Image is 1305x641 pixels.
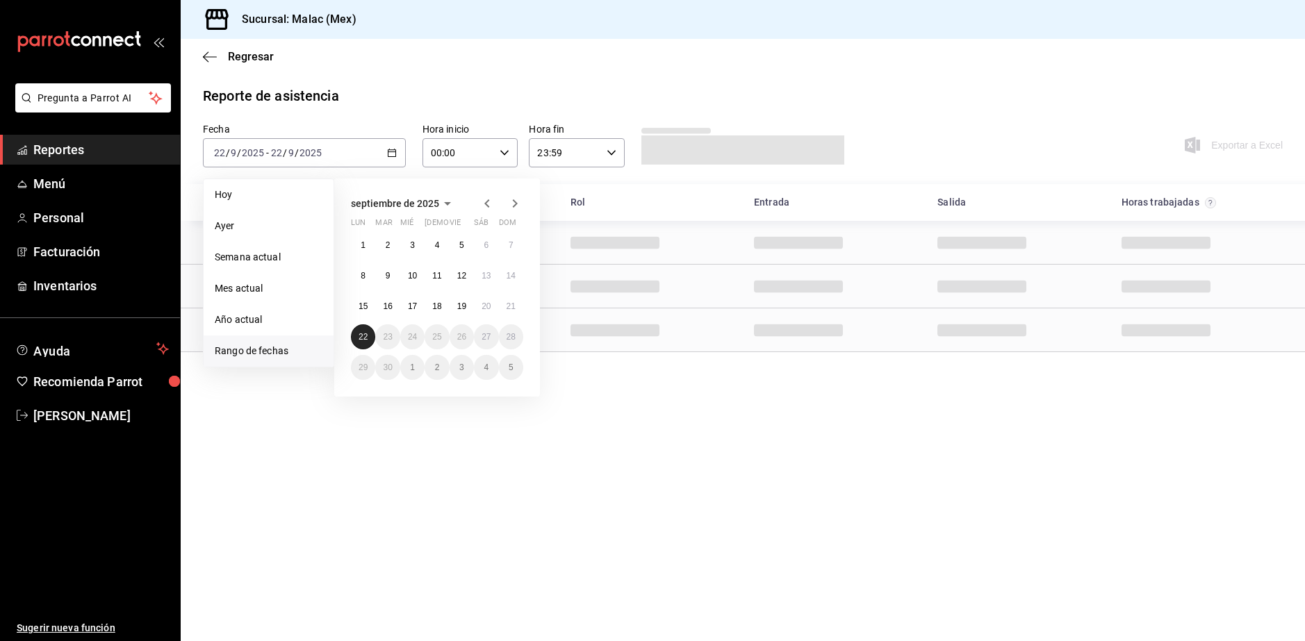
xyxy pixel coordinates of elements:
div: Cell [192,314,303,346]
button: 17 de septiembre de 2025 [400,294,425,319]
abbr: 6 de septiembre de 2025 [484,240,489,250]
div: HeadCell [926,190,1110,215]
a: Pregunta a Parrot AI [10,101,171,115]
button: 23 de septiembre de 2025 [375,324,400,349]
button: 15 de septiembre de 2025 [351,294,375,319]
abbr: 5 de octubre de 2025 [509,363,514,372]
abbr: 19 de septiembre de 2025 [457,301,466,311]
abbr: 4 de octubre de 2025 [484,363,489,372]
button: 27 de septiembre de 2025 [474,324,498,349]
abbr: 14 de septiembre de 2025 [507,271,516,281]
svg: El total de horas trabajadas por usuario es el resultado de la suma redondeada del registro de ho... [1205,197,1216,208]
abbr: 7 de septiembre de 2025 [509,240,514,250]
abbr: lunes [351,218,366,233]
button: 16 de septiembre de 2025 [375,294,400,319]
button: 3 de octubre de 2025 [450,355,474,380]
abbr: 4 de septiembre de 2025 [435,240,440,250]
div: Row [181,265,1305,308]
button: 13 de septiembre de 2025 [474,263,498,288]
abbr: 18 de septiembre de 2025 [432,301,441,311]
abbr: 25 de septiembre de 2025 [432,332,441,342]
abbr: 28 de septiembre de 2025 [507,332,516,342]
span: Facturación [33,242,169,261]
input: -- [230,147,237,158]
button: Regresar [203,50,274,63]
button: 1 de septiembre de 2025 [351,233,375,258]
abbr: 13 de septiembre de 2025 [482,271,491,281]
span: Reportes [33,140,169,159]
div: Cell [192,270,303,302]
abbr: 11 de septiembre de 2025 [432,271,441,281]
button: septiembre de 2025 [351,195,456,212]
button: 12 de septiembre de 2025 [450,263,474,288]
span: Año actual [215,313,322,327]
button: 5 de octubre de 2025 [499,355,523,380]
span: / [237,147,241,158]
span: Menú [33,174,169,193]
abbr: 2 de octubre de 2025 [435,363,440,372]
div: HeadCell [743,190,926,215]
label: Fecha [203,124,406,134]
button: 5 de septiembre de 2025 [450,233,474,258]
button: 2 de octubre de 2025 [425,355,449,380]
button: 2 de septiembre de 2025 [375,233,400,258]
abbr: 16 de septiembre de 2025 [383,301,392,311]
abbr: 21 de septiembre de 2025 [507,301,516,311]
abbr: 5 de septiembre de 2025 [459,240,464,250]
button: 1 de octubre de 2025 [400,355,425,380]
abbr: 2 de septiembre de 2025 [386,240,391,250]
button: 26 de septiembre de 2025 [450,324,474,349]
div: Cell [1110,226,1222,258]
span: / [295,147,299,158]
button: 19 de septiembre de 2025 [450,294,474,319]
abbr: 23 de septiembre de 2025 [383,332,392,342]
button: 14 de septiembre de 2025 [499,263,523,288]
abbr: 17 de septiembre de 2025 [408,301,417,311]
abbr: 15 de septiembre de 2025 [359,301,368,311]
abbr: 24 de septiembre de 2025 [408,332,417,342]
div: Row [181,308,1305,352]
span: Recomienda Parrot [33,372,169,391]
button: 30 de septiembre de 2025 [375,355,400,380]
abbr: miércoles [400,218,413,233]
abbr: viernes [450,218,461,233]
div: Reporte de asistencia [203,85,339,106]
abbr: 1 de septiembre de 2025 [361,240,366,250]
span: Rango de fechas [215,344,322,358]
abbr: 22 de septiembre de 2025 [359,332,368,342]
span: septiembre de 2025 [351,198,439,209]
abbr: 30 de septiembre de 2025 [383,363,392,372]
abbr: 29 de septiembre de 2025 [359,363,368,372]
abbr: 27 de septiembre de 2025 [482,332,491,342]
div: Cell [926,314,1037,346]
button: 18 de septiembre de 2025 [425,294,449,319]
button: 24 de septiembre de 2025 [400,324,425,349]
div: HeadCell [1110,190,1294,215]
abbr: martes [375,218,392,233]
div: Head [181,184,1305,221]
span: Personal [33,208,169,227]
button: 6 de septiembre de 2025 [474,233,498,258]
div: Cell [559,314,671,346]
abbr: sábado [474,218,489,233]
div: Cell [743,314,854,346]
span: Mes actual [215,281,322,296]
button: 28 de septiembre de 2025 [499,324,523,349]
button: 9 de septiembre de 2025 [375,263,400,288]
abbr: 12 de septiembre de 2025 [457,271,466,281]
button: 3 de septiembre de 2025 [400,233,425,258]
button: 29 de septiembre de 2025 [351,355,375,380]
input: -- [270,147,283,158]
span: Semana actual [215,250,322,265]
div: Cell [192,226,303,258]
div: Cell [743,270,854,302]
span: [PERSON_NAME] [33,406,169,425]
span: Ayer [215,219,322,233]
button: 25 de septiembre de 2025 [425,324,449,349]
div: HeadCell [192,190,559,215]
button: 22 de septiembre de 2025 [351,324,375,349]
span: Regresar [228,50,274,63]
div: Cell [559,270,671,302]
span: - [266,147,269,158]
abbr: 3 de septiembre de 2025 [410,240,415,250]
